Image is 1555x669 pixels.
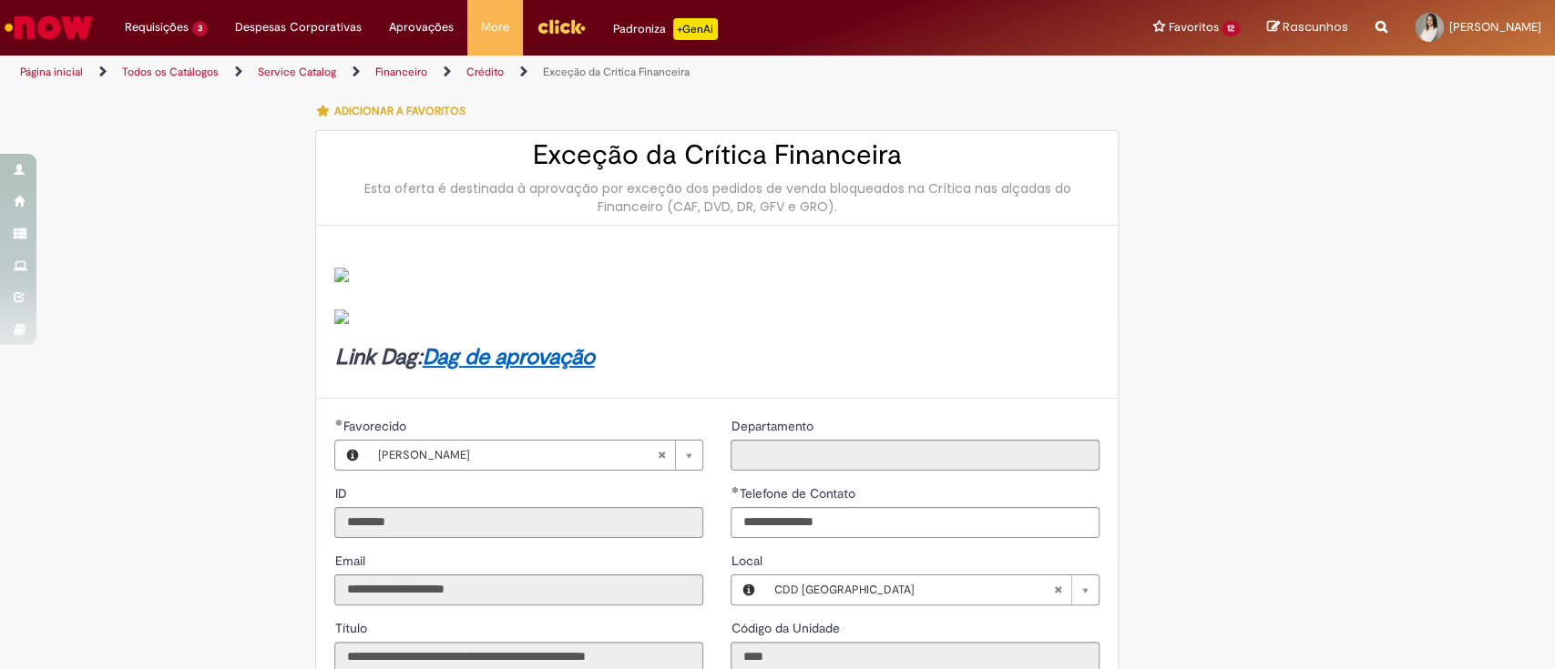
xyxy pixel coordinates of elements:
strong: Link Dag: [334,343,594,371]
a: Dag de aprovação [422,343,594,371]
img: sys_attachment.do [334,268,349,282]
span: Favoritos [1168,18,1218,36]
img: ServiceNow [2,9,96,46]
span: Requisições [125,18,189,36]
span: Somente leitura - Título [334,620,370,636]
span: Adicionar a Favoritos [333,104,465,118]
input: Departamento [731,440,1100,471]
span: Necessários - Favorecido [343,418,409,434]
a: Service Catalog [258,65,336,79]
label: Somente leitura - Código da Unidade [731,619,843,637]
span: More [481,18,509,36]
a: Financeiro [375,65,427,79]
span: CDD [GEOGRAPHIC_DATA] [773,575,1053,604]
button: Local, Visualizar este registro CDD Brasília [731,575,764,604]
a: Página inicial [20,65,83,79]
span: Local [731,552,765,569]
span: Despesas Corporativas [235,18,362,36]
span: Somente leitura - ID [334,485,350,502]
input: Telefone de Contato [731,507,1100,538]
span: [PERSON_NAME] [377,441,657,470]
p: +GenAi [673,18,718,40]
abbr: Limpar campo Local [1044,575,1071,604]
span: 12 [1222,21,1240,36]
button: Adicionar a Favoritos [315,92,475,130]
label: Somente leitura - Email [334,552,368,570]
label: Somente leitura - Departamento [731,417,816,435]
a: Todos os Catálogos [122,65,219,79]
span: Aprovações [389,18,454,36]
span: 3 [192,21,208,36]
span: Somente leitura - Código da Unidade [731,620,843,636]
a: Exceção da Crítica Financeira [543,65,690,79]
input: Email [334,574,703,605]
a: Rascunhos [1267,19,1348,36]
a: Crédito [466,65,504,79]
img: sys_attachment.do [334,309,349,324]
h2: Exceção da Crítica Financeira [334,140,1100,170]
span: Rascunhos [1283,18,1348,35]
span: Telefone de Contato [739,485,858,502]
span: Somente leitura - Departamento [731,418,816,434]
a: CDD [GEOGRAPHIC_DATA]Limpar campo Local [764,575,1099,604]
span: Obrigatório Preenchido [731,486,739,493]
img: click_logo_yellow_360x200.png [537,13,586,40]
span: Somente leitura - Email [334,552,368,569]
span: [PERSON_NAME] [1449,19,1541,35]
div: Esta oferta é destinada à aprovação por exceção dos pedidos de venda bloqueados na Crítica nas al... [334,179,1100,216]
div: Padroniza [613,18,718,40]
button: Favorecido, Visualizar este registro Mikaella Cristina De Paula Costa [335,441,368,470]
span: Obrigatório Preenchido [334,419,343,426]
ul: Trilhas de página [14,56,1023,89]
label: Somente leitura - ID [334,484,350,502]
input: ID [334,507,703,538]
a: [PERSON_NAME]Limpar campo Favorecido [368,441,702,470]
abbr: Limpar campo Favorecido [648,441,675,470]
label: Somente leitura - Título [334,619,370,637]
